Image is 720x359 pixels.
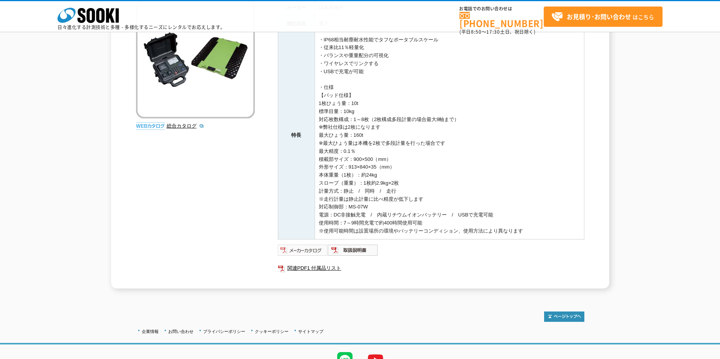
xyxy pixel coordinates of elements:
[203,329,245,334] a: プライバシーポリシー
[544,311,584,322] img: トップページへ
[544,7,663,27] a: お見積り･お問い合わせはこちら
[567,12,631,21] strong: お見積り･お問い合わせ
[278,32,315,239] th: 特長
[486,28,500,35] span: 17:30
[255,329,289,334] a: クッキーポリシー
[459,7,544,11] span: お電話でのお問い合わせは
[168,329,194,334] a: お問い合わせ
[136,122,165,130] img: webカタログ
[278,249,328,255] a: メーカーカタログ
[551,11,654,23] span: はこちら
[142,329,159,334] a: 企業情報
[167,123,204,129] a: 総合カタログ
[278,263,584,273] a: 関連PDF1 付属品リスト
[315,32,584,239] td: ・IP68相当耐塵耐水性能でタフなポータブルスケール ・従来比11％軽量化 ・バランスや重量配分の可視化 ・ワイヤレスでリンクする ・USBで充電が可能 ・仕様 【パッド仕様】 1枚ひょう量：1...
[471,28,482,35] span: 8:50
[298,329,323,334] a: サイトマップ
[57,25,225,30] p: 日々進化する計測技術と多種・多様化するニーズにレンタルでお応えします。
[278,244,328,256] img: メーカーカタログ
[459,28,535,35] span: (平日 ～ 土日、祝日除く)
[459,12,544,28] a: [PHONE_NUMBER]
[328,244,378,256] img: 取扱説明書
[328,249,378,255] a: 取扱説明書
